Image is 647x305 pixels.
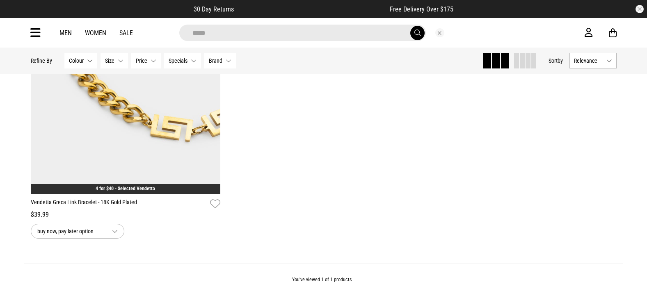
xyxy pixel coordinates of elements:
button: Price [131,53,161,68]
a: 4 for $40 - Selected Vendetta [96,186,155,191]
span: Free Delivery Over $175 [390,5,453,13]
span: by [558,57,563,64]
span: buy now, pay later option [37,226,105,236]
iframe: Customer reviews powered by Trustpilot [250,5,373,13]
span: Specials [169,57,187,64]
span: Price [136,57,147,64]
button: Relevance [569,53,617,68]
button: buy now, pay later option [31,224,124,239]
button: Brand [204,53,236,68]
a: Vendetta Greca Link Bracelet - 18K Gold Plated [31,198,207,210]
button: Close search [435,28,444,37]
button: Sortby [549,56,563,66]
span: Size [105,57,114,64]
span: Relevance [574,57,603,64]
span: Brand [209,57,222,64]
span: Colour [69,57,84,64]
span: 30 Day Returns [194,5,234,13]
a: Sale [119,29,133,37]
button: Specials [164,53,201,68]
button: Colour [64,53,97,68]
a: Women [85,29,106,37]
div: $39.99 [31,210,221,220]
span: You've viewed 1 of 1 products [292,277,352,282]
button: Size [101,53,128,68]
p: Refine By [31,57,52,64]
a: Men [59,29,72,37]
button: Open LiveChat chat widget [7,3,31,28]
